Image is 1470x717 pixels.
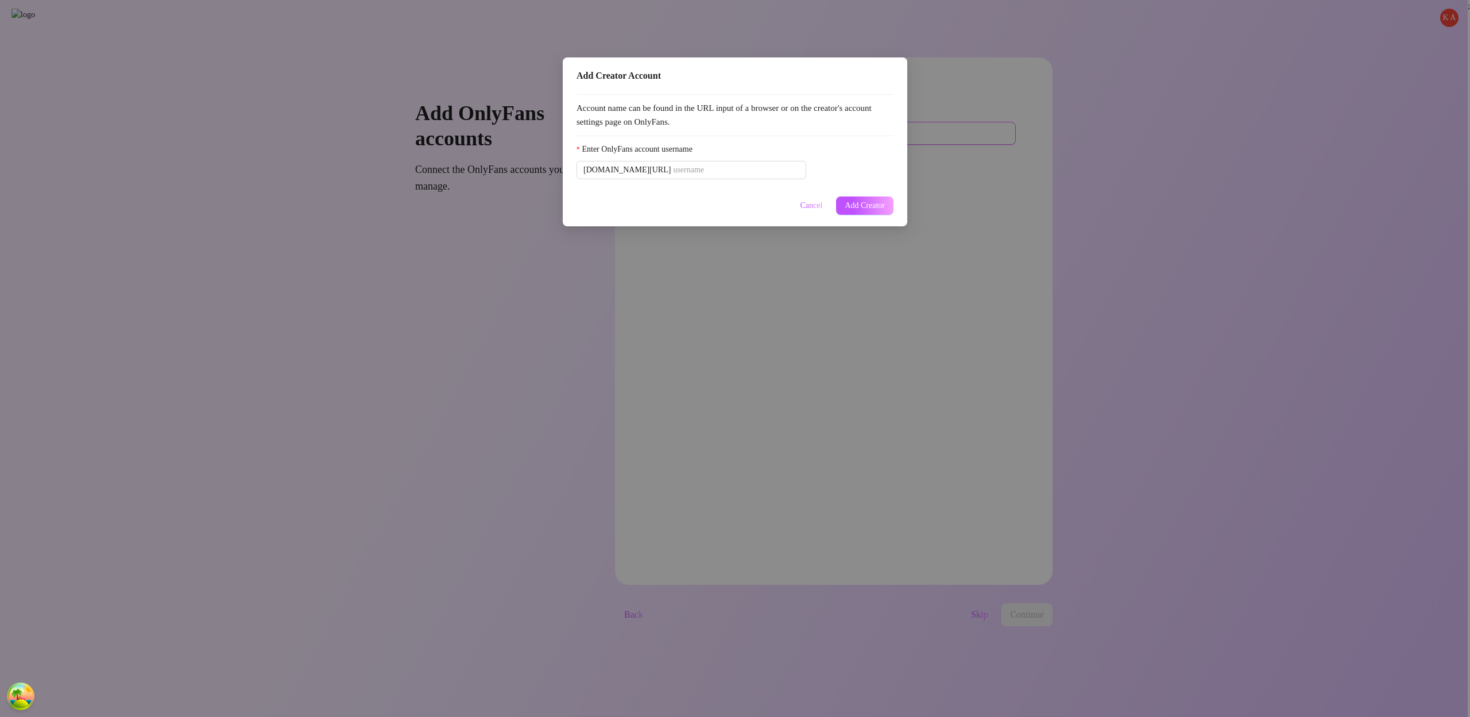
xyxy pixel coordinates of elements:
button: Open Tanstack query devtools [9,685,32,708]
button: Cancel [791,196,832,215]
span: Add Creator [845,201,885,210]
span: Account name can be found in the URL input of a browser or on the creator's account settings page... [577,102,893,129]
span: [DOMAIN_NAME][URL] [583,164,671,176]
input: Enter OnlyFans account username [673,164,799,176]
button: Add Creator [836,196,893,215]
div: Add Creator Account [577,69,893,83]
span: Cancel [800,201,823,210]
label: Enter OnlyFans account username [577,143,701,156]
